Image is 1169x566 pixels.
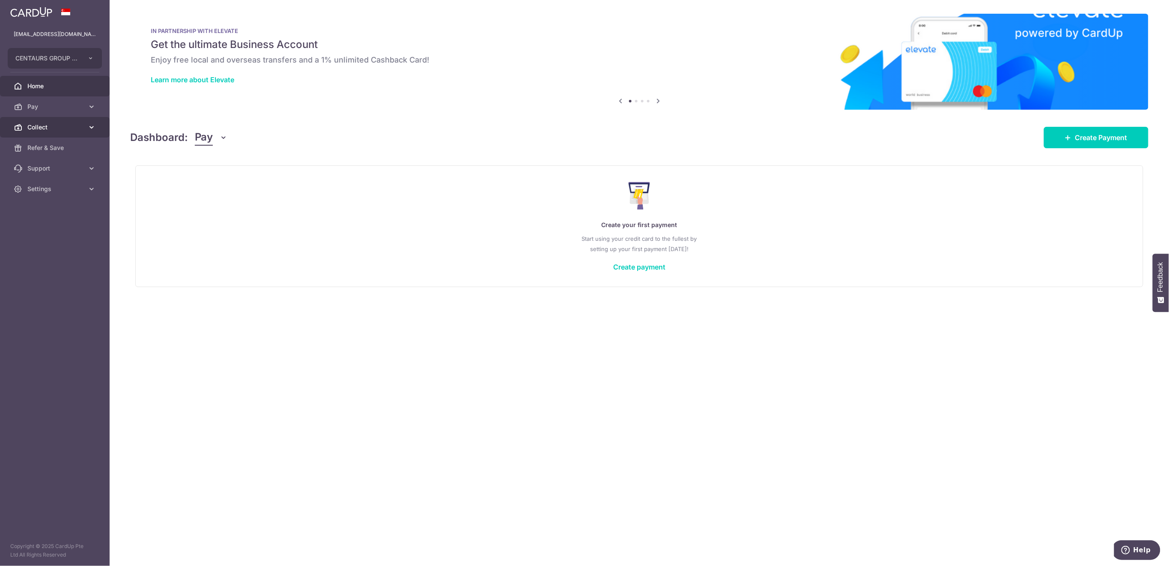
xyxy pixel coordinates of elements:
[613,263,665,271] a: Create payment
[151,38,1128,51] h5: Get the ultimate Business Account
[1157,262,1165,292] span: Feedback
[1153,254,1169,312] button: Feedback - Show survey
[10,7,52,17] img: CardUp
[1044,127,1148,148] a: Create Payment
[130,130,188,145] h4: Dashboard:
[27,144,84,152] span: Refer & Save
[153,234,1126,254] p: Start using your credit card to the fullest by setting up your first payment [DATE]!
[14,30,96,39] p: [EMAIL_ADDRESS][DOMAIN_NAME]
[153,220,1126,230] p: Create your first payment
[27,164,84,173] span: Support
[195,129,213,146] span: Pay
[15,54,79,63] span: CENTAURS GROUP PRIVATE LIMITED
[130,14,1148,110] img: Renovation banner
[27,102,84,111] span: Pay
[1075,132,1127,143] span: Create Payment
[27,123,84,132] span: Collect
[151,75,234,84] a: Learn more about Elevate
[195,129,228,146] button: Pay
[8,48,102,69] button: CENTAURS GROUP PRIVATE LIMITED
[27,185,84,193] span: Settings
[151,55,1128,65] h6: Enjoy free local and overseas transfers and a 1% unlimited Cashback Card!
[629,182,650,210] img: Make Payment
[151,27,1128,34] p: IN PARTNERSHIP WITH ELEVATE
[27,82,84,90] span: Home
[1114,540,1160,562] iframe: Opens a widget where you can find more information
